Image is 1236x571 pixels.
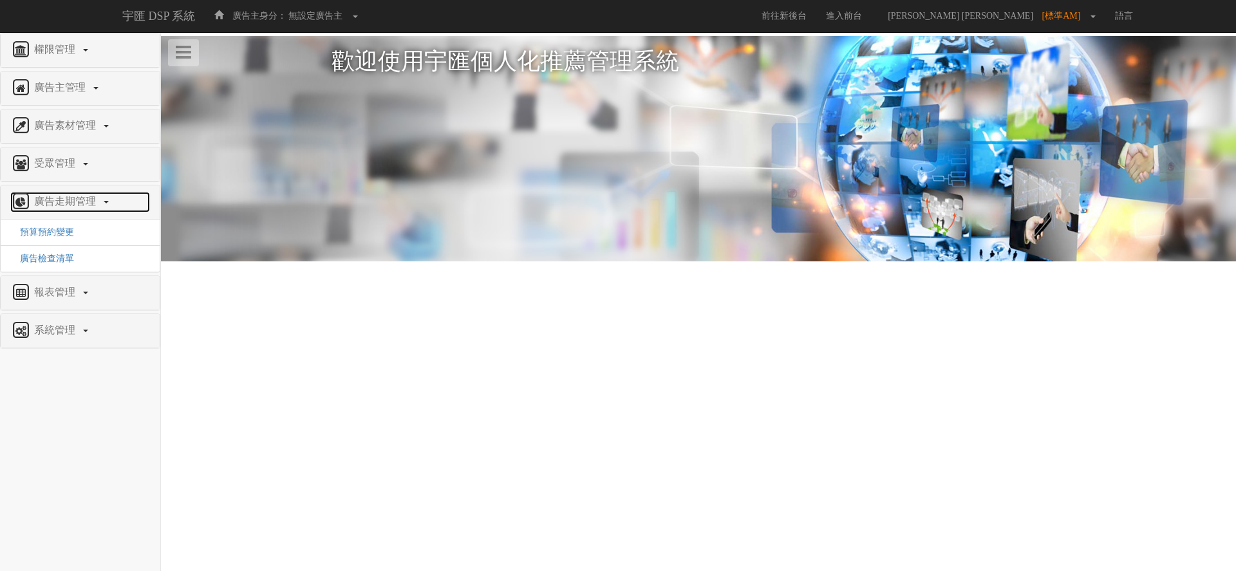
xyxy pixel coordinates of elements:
h1: 歡迎使用宇匯個人化推薦管理系統 [332,49,1065,75]
span: 廣告主管理 [31,82,92,93]
span: 報表管理 [31,286,82,297]
span: 權限管理 [31,44,82,55]
span: 廣告素材管理 [31,120,102,131]
a: 受眾管理 [10,154,150,174]
a: 系統管理 [10,321,150,341]
a: 報表管理 [10,283,150,303]
a: 權限管理 [10,40,150,61]
span: 廣告主身分： [232,11,286,21]
span: 系統管理 [31,324,82,335]
a: 廣告素材管理 [10,116,150,136]
span: 廣告走期管理 [31,196,102,207]
a: 預算預約變更 [10,227,74,237]
span: 無設定廣告主 [288,11,342,21]
span: [標準AM] [1042,11,1087,21]
a: 廣告走期管理 [10,192,150,212]
a: 廣告主管理 [10,78,150,98]
span: 受眾管理 [31,158,82,169]
a: 廣告檢查清單 [10,254,74,263]
span: [PERSON_NAME] [PERSON_NAME] [881,11,1040,21]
